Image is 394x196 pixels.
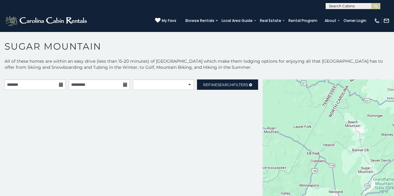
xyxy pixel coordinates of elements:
[203,82,248,87] span: Refine Filters
[340,16,369,25] a: Owner Login
[182,16,217,25] a: Browse Rentals
[155,18,176,24] a: My Favs
[217,82,233,87] span: Search
[285,16,320,25] a: Rental Program
[374,18,380,24] img: phone-regular-white.png
[5,15,89,27] img: White-1-2.png
[257,16,284,25] a: Real Estate
[322,16,339,25] a: About
[162,18,176,23] span: My Favs
[219,16,256,25] a: Local Area Guide
[383,18,389,24] img: mail-regular-white.png
[197,79,258,90] a: RefineSearchFilters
